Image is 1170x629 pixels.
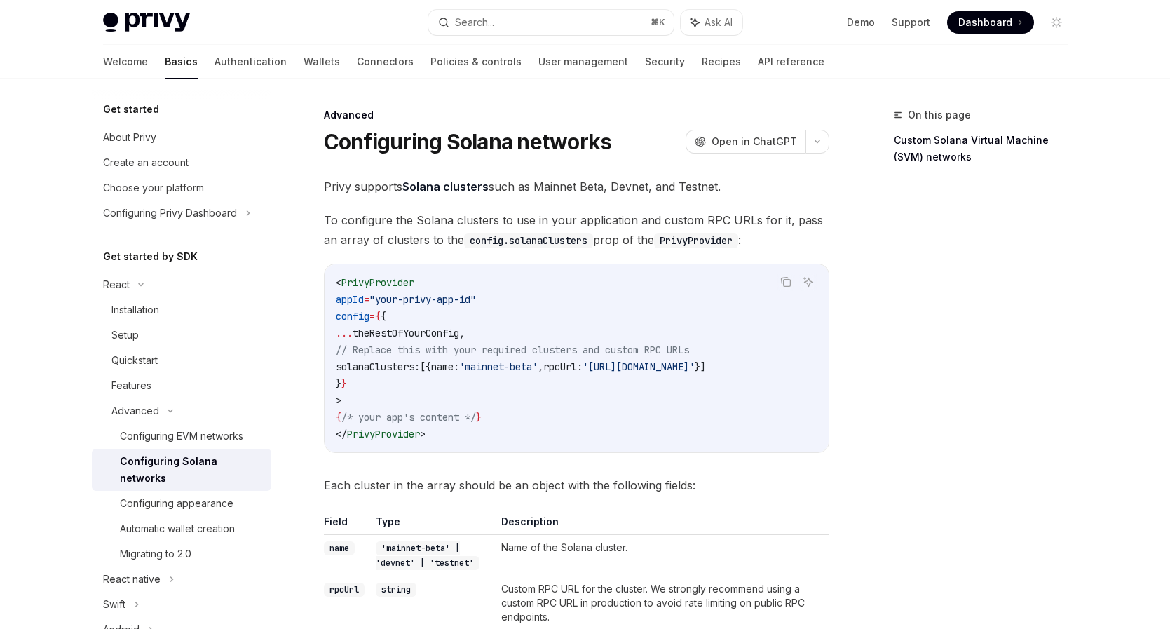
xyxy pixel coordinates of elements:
div: Create an account [103,154,189,171]
div: Configuring EVM networks [120,428,243,445]
span: appId [336,293,364,306]
a: Configuring appearance [92,491,271,516]
a: Custom Solana Virtual Machine (SVM) networks [894,129,1079,168]
span: config [336,310,369,323]
a: Configuring EVM networks [92,424,271,449]
span: { [336,411,341,424]
div: Features [111,377,151,394]
a: Migrating to 2.0 [92,541,271,567]
code: 'mainnet-beta' | 'devnet' | 'testnet' [376,541,479,570]
div: Configuring Solana networks [120,453,263,487]
button: Open in ChatGPT [686,130,805,154]
span: /* your app's content */ [341,411,476,424]
a: Choose your platform [92,175,271,201]
span: < [336,276,341,289]
div: Choose your platform [103,180,204,196]
span: > [336,394,341,407]
span: , [538,360,543,373]
a: Basics [165,45,198,79]
th: Field [324,515,370,535]
span: To configure the Solana clusters to use in your application and custom RPC URLs for it, pass an a... [324,210,829,250]
div: About Privy [103,129,156,146]
a: User management [538,45,628,79]
span: Open in ChatGPT [712,135,797,149]
a: Recipes [702,45,741,79]
span: // Replace this with your required clusters and custom RPC URLs [336,344,689,356]
button: Ask AI [681,10,742,35]
a: Welcome [103,45,148,79]
a: Authentication [215,45,287,79]
span: } [336,377,341,390]
span: Privy supports such as Mainnet Beta, Devnet, and Testnet. [324,177,829,196]
code: name [324,541,355,555]
span: Dashboard [958,15,1012,29]
span: = [369,310,375,323]
div: Installation [111,302,159,318]
div: Quickstart [111,352,158,369]
a: Solana clusters [402,180,489,194]
div: Automatic wallet creation [120,520,235,537]
a: Quickstart [92,348,271,373]
span: rpcUrl: [543,360,583,373]
span: Ask AI [705,15,733,29]
span: { [381,310,386,323]
span: Each cluster in the array should be an object with the following fields: [324,475,829,495]
div: React native [103,571,161,588]
div: Configuring Privy Dashboard [103,205,237,222]
code: rpcUrl [324,583,365,597]
div: Swift [103,596,125,613]
button: Search...⌘K [428,10,674,35]
span: theRestOfYourConfig [353,327,459,339]
span: } [476,411,482,424]
span: ⌘ K [651,17,665,28]
span: [{ [420,360,431,373]
div: Advanced [111,403,159,419]
img: light logo [103,13,190,32]
code: config.solanaClusters [464,233,593,248]
div: Advanced [324,108,829,122]
a: Connectors [357,45,414,79]
a: Dashboard [947,11,1034,34]
a: API reference [758,45,824,79]
span: name: [431,360,459,373]
span: 'mainnet-beta' [459,360,538,373]
span: On this page [908,107,971,123]
span: PrivyProvider [341,276,414,289]
span: PrivyProvider [347,428,420,440]
a: About Privy [92,125,271,150]
a: Create an account [92,150,271,175]
a: Policies & controls [430,45,522,79]
span: }] [695,360,706,373]
span: , [459,327,465,339]
h1: Configuring Solana networks [324,129,612,154]
a: Setup [92,323,271,348]
a: Support [892,15,930,29]
span: </ [336,428,347,440]
div: Configuring appearance [120,495,233,512]
th: Description [496,515,829,535]
span: "your-privy-app-id" [369,293,476,306]
span: { [375,310,381,323]
div: Search... [455,14,494,31]
a: Automatic wallet creation [92,516,271,541]
span: ... [336,327,353,339]
span: } [341,377,347,390]
span: > [420,428,426,440]
span: solanaClusters: [336,360,420,373]
a: Wallets [304,45,340,79]
td: Name of the Solana cluster. [496,535,829,576]
div: Setup [111,327,139,344]
span: '[URL][DOMAIN_NAME]' [583,360,695,373]
code: string [376,583,416,597]
span: = [364,293,369,306]
h5: Get started [103,101,159,118]
code: PrivyProvider [654,233,738,248]
th: Type [370,515,496,535]
a: Installation [92,297,271,323]
a: Demo [847,15,875,29]
button: Ask AI [799,273,817,291]
button: Copy the contents from the code block [777,273,795,291]
div: React [103,276,130,293]
h5: Get started by SDK [103,248,198,265]
a: Security [645,45,685,79]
